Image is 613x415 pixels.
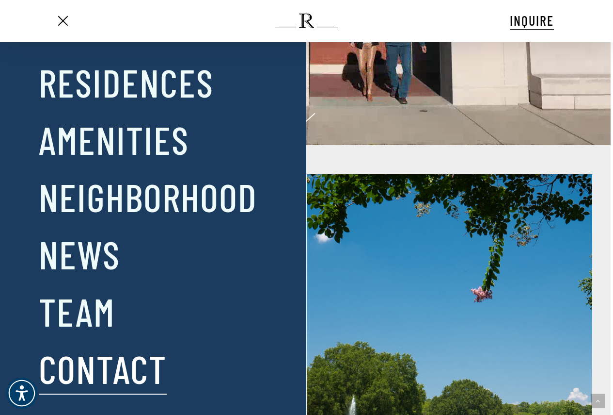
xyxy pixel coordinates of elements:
[510,11,554,30] a: INQUIRE
[6,378,37,409] div: Accessibility Menu
[39,57,214,107] a: Residences
[39,171,257,222] a: Neighborhood
[39,114,189,165] a: Amenities
[510,12,554,29] span: INQUIRE
[54,16,71,26] a: Navigation Menu
[39,343,167,394] a: Contact
[39,286,115,336] a: Team
[275,14,338,28] img: The Regent
[39,229,120,279] a: News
